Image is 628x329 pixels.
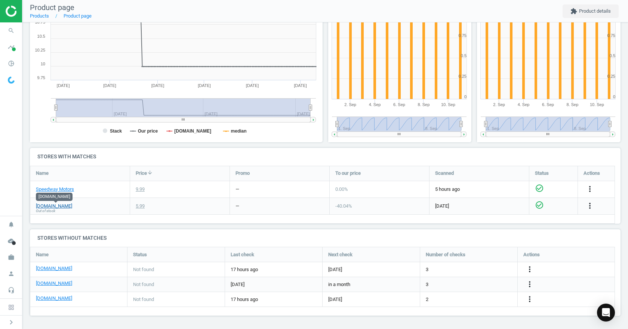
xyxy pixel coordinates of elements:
span: Next check [328,251,353,258]
span: 17 hours ago [231,296,317,303]
i: timeline [4,40,18,54]
button: extensionProduct details [563,4,619,18]
text: 0.5 [461,53,466,58]
tspan: 10. Sep [441,102,455,107]
span: Out of stock [36,208,55,214]
span: 17 hours ago [231,266,317,273]
text: 10.5 [37,34,45,38]
tspan: Our price [138,128,158,134]
text: 0.75 [458,33,466,38]
span: [DATE] [328,266,342,273]
i: extension [570,8,577,15]
text: 0.5 [610,53,615,58]
tspan: 4. Sep [518,102,530,107]
div: 9.99 [136,186,145,193]
span: 0.00 % [335,186,348,192]
text: 0 [464,94,466,99]
tspan: 2. Sep [493,102,505,107]
a: [DOMAIN_NAME] [36,265,72,272]
h4: Stores with matches [30,148,621,165]
tspan: 6. Sep [542,102,554,107]
button: more_vert [525,280,534,289]
span: [DATE] [231,281,317,288]
text: 10 [41,62,45,66]
tspan: [DATE] [103,83,116,88]
img: ajHJNr6hYgQAAAAASUVORK5CYII= [6,6,59,17]
span: Status [133,251,147,258]
i: check_circle_outline [535,201,544,209]
button: more_vert [525,295,534,304]
i: more_vert [525,265,534,274]
span: Price [136,170,147,177]
span: 3 [426,266,428,273]
span: 5 hours ago [435,186,523,193]
tspan: 2. Sep [344,102,356,107]
a: [DOMAIN_NAME] [36,295,72,302]
tspan: [DATE] [246,83,259,88]
tspan: 6. Sep [393,102,405,107]
i: cloud_done [4,234,18,248]
tspan: 8. Sep [567,102,579,107]
button: more_vert [585,184,594,194]
span: 2 [426,296,428,303]
i: work [4,250,18,264]
div: [DOMAIN_NAME] [36,193,73,201]
text: 0 [613,94,615,99]
i: search [4,24,18,38]
i: more_vert [585,201,594,210]
span: -40.04 % [335,203,352,209]
div: — [235,203,239,209]
span: in a month [328,281,350,288]
tspan: [DATE] [57,83,70,88]
tspan: [DOMAIN_NAME] [174,128,211,134]
button: more_vert [525,265,534,274]
tspan: median [231,128,247,134]
span: Product page [30,3,74,12]
span: Actions [523,251,540,258]
i: chevron_right [7,318,16,327]
i: person [4,267,18,281]
a: [DOMAIN_NAME] [36,280,72,287]
tspan: [DATE] [294,83,307,88]
button: more_vert [585,201,594,211]
i: more_vert [525,280,534,289]
tspan: 4. Sep [369,102,381,107]
text: 0.25 [458,74,466,78]
text: 10.25 [35,48,45,52]
span: [DATE] [328,296,342,303]
img: wGWNvw8QSZomAAAAABJRU5ErkJggg== [8,77,15,84]
span: 3 [426,281,428,288]
button: chevron_right [2,317,21,327]
i: notifications [4,217,18,232]
h4: Stores without matches [30,229,621,247]
text: 0.75 [607,33,615,38]
span: Status [535,170,549,177]
span: Name [36,170,49,177]
a: Products [30,13,49,19]
div: Open Intercom Messenger [597,304,615,322]
span: Number of checks [426,251,465,258]
i: more_vert [525,295,534,304]
span: [DATE] [435,203,523,209]
span: Not found [133,281,154,288]
span: Name [36,251,49,258]
i: headset_mic [4,283,18,297]
tspan: Stack [110,128,122,134]
tspan: 8. Sep [418,102,430,107]
span: To our price [335,170,361,177]
a: Speedway Motors [36,186,74,193]
span: Not found [133,296,154,303]
span: Scanned [435,170,454,177]
span: Not found [133,266,154,273]
span: Actions [584,170,600,177]
a: Product page [64,13,92,19]
tspan: 10. Sep [590,102,604,107]
div: 5.99 [136,203,145,209]
span: Promo [235,170,250,177]
i: pie_chart_outlined [4,56,18,71]
text: 0.25 [607,74,615,78]
a: [DOMAIN_NAME] [36,203,72,209]
tspan: [DATE] [198,83,211,88]
span: Last check [231,251,254,258]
